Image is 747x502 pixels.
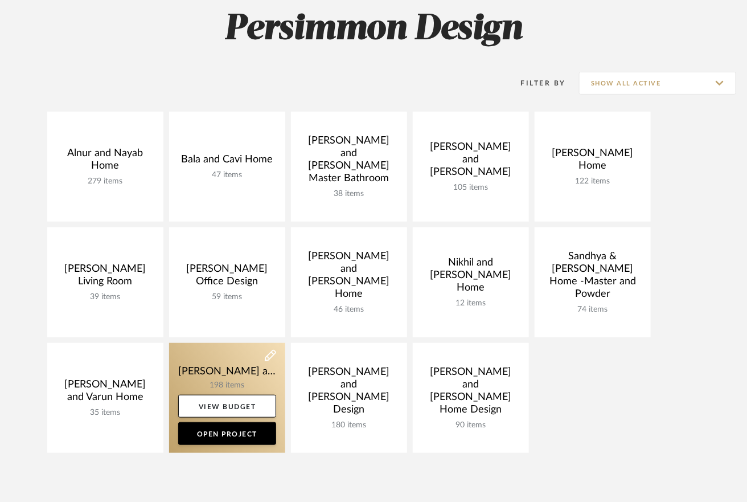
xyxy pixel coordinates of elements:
div: Sandhya & [PERSON_NAME] Home -Master and Powder [544,250,642,305]
a: Open Project [178,422,276,445]
div: [PERSON_NAME] Living Room [56,263,154,292]
div: [PERSON_NAME] and [PERSON_NAME] Master Bathroom [300,134,398,189]
div: 47 items [178,170,276,180]
div: 279 items [56,177,154,186]
div: 35 items [56,408,154,418]
div: Nikhil and [PERSON_NAME] Home [422,256,520,299]
div: 38 items [300,189,398,199]
div: 90 items [422,421,520,430]
div: [PERSON_NAME] Home [544,147,642,177]
div: Bala and Cavi Home [178,153,276,170]
div: Filter By [506,77,566,89]
div: 74 items [544,305,642,315]
div: Alnur and Nayab Home [56,147,154,177]
div: 46 items [300,305,398,315]
div: [PERSON_NAME] Office Design [178,263,276,292]
div: 105 items [422,183,520,193]
div: [PERSON_NAME] and Varun Home [56,378,154,408]
div: [PERSON_NAME] and [PERSON_NAME] [422,141,520,183]
a: View Budget [178,395,276,418]
div: [PERSON_NAME] and [PERSON_NAME] Home Design [422,366,520,421]
div: 39 items [56,292,154,302]
div: 12 items [422,299,520,308]
div: 122 items [544,177,642,186]
div: [PERSON_NAME] and [PERSON_NAME] Home [300,250,398,305]
div: [PERSON_NAME] and [PERSON_NAME] Design [300,366,398,421]
div: 59 items [178,292,276,302]
div: 180 items [300,421,398,430]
